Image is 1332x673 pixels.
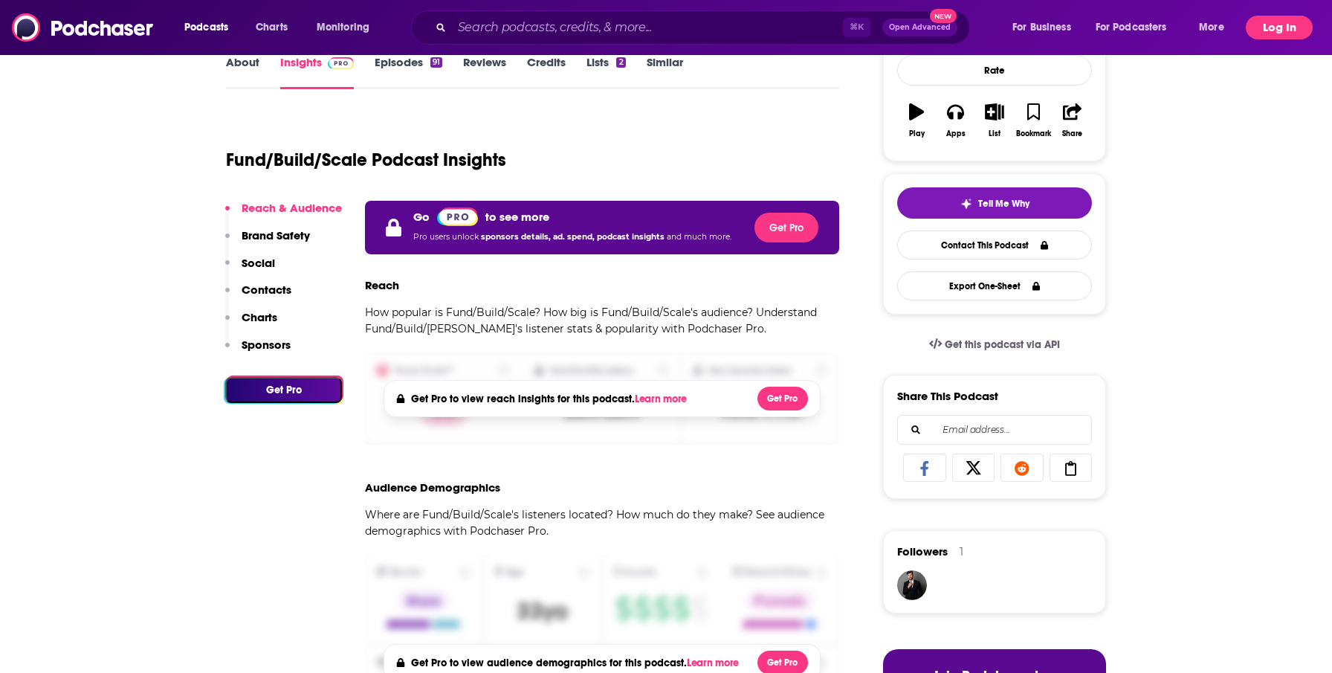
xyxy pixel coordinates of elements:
[952,454,995,482] a: Share on X/Twitter
[411,657,743,669] h4: Get Pro to view audience demographics for this podcast.
[1002,16,1090,39] button: open menu
[635,393,691,405] button: Learn more
[930,9,957,23] span: New
[437,207,478,226] a: Pro website
[897,415,1092,445] div: Search followers
[242,228,310,242] p: Brand Safety
[909,129,925,138] div: Play
[897,231,1092,260] a: Contact This Podcast
[1053,94,1092,147] button: Share
[882,19,957,36] button: Open AdvancedNew
[225,310,277,338] button: Charts
[242,310,277,324] p: Charts
[897,187,1092,219] button: tell me why sparkleTell Me Why
[225,201,342,228] button: Reach & Audience
[647,55,683,89] a: Similar
[586,55,625,89] a: Lists2
[1050,454,1093,482] a: Copy Link
[225,338,291,365] button: Sponsors
[306,16,389,39] button: open menu
[897,55,1092,86] div: Rate
[945,338,1060,351] span: Get this podcast via API
[226,55,259,89] a: About
[280,55,354,89] a: InsightsPodchaser Pro
[1189,16,1243,39] button: open menu
[365,304,839,337] p: How popular is Fund/Build/Scale? How big is Fund/Build/Scale's audience? Understand Fund/Build/[P...
[246,16,297,39] a: Charts
[242,201,342,215] p: Reach & Audience
[946,129,966,138] div: Apps
[225,228,310,256] button: Brand Safety
[1062,129,1082,138] div: Share
[1014,94,1053,147] button: Bookmark
[365,278,399,292] h3: Reach
[411,393,691,405] h4: Get Pro to view reach insights for this podcast.
[897,570,927,600] img: JohirMia
[365,480,500,495] h3: Audience Demographics
[225,283,291,310] button: Contacts
[430,57,442,68] div: 91
[1199,17,1224,38] span: More
[897,389,998,403] h3: Share This Podcast
[174,16,248,39] button: open menu
[242,256,275,270] p: Social
[960,198,972,210] img: tell me why sparkle
[413,226,731,248] p: Pro users unlock and much more.
[242,283,291,297] p: Contacts
[226,149,506,171] h1: Fund/Build/Scale Podcast Insights
[917,326,1072,363] a: Get this podcast via API
[975,94,1014,147] button: List
[1000,454,1044,482] a: Share on Reddit
[897,271,1092,300] button: Export One-Sheet
[425,10,984,45] div: Search podcasts, credits, & more...
[843,18,870,37] span: ⌘ K
[936,94,974,147] button: Apps
[989,129,1000,138] div: List
[256,17,288,38] span: Charts
[903,454,946,482] a: Share on Facebook
[754,213,818,242] button: Get Pro
[897,544,948,558] span: Followers
[413,210,430,224] p: Go
[485,210,549,224] p: to see more
[365,506,839,539] p: Where are Fund/Build/Scale's listeners located? How much do they make? See audience demographics ...
[978,198,1029,210] span: Tell Me Why
[225,256,275,283] button: Social
[1012,17,1071,38] span: For Business
[242,338,291,352] p: Sponsors
[757,387,808,410] button: Get Pro
[375,55,442,89] a: Episodes91
[452,16,843,39] input: Search podcasts, credits, & more...
[184,17,228,38] span: Podcasts
[463,55,506,89] a: Reviews
[1246,16,1313,39] button: Log In
[328,57,354,69] img: Podchaser Pro
[527,55,566,89] a: Credits
[12,13,155,42] img: Podchaser - Follow, Share and Rate Podcasts
[616,57,625,68] div: 2
[437,207,478,226] img: Podchaser Pro
[1086,16,1189,39] button: open menu
[960,545,963,558] div: 1
[889,24,951,31] span: Open Advanced
[225,377,342,403] button: Get Pro
[910,416,1079,444] input: Email address...
[897,94,936,147] button: Play
[1096,17,1167,38] span: For Podcasters
[687,657,743,669] button: Learn more
[481,232,667,242] span: sponsors details, ad. spend, podcast insights
[317,17,369,38] span: Monitoring
[1016,129,1051,138] div: Bookmark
